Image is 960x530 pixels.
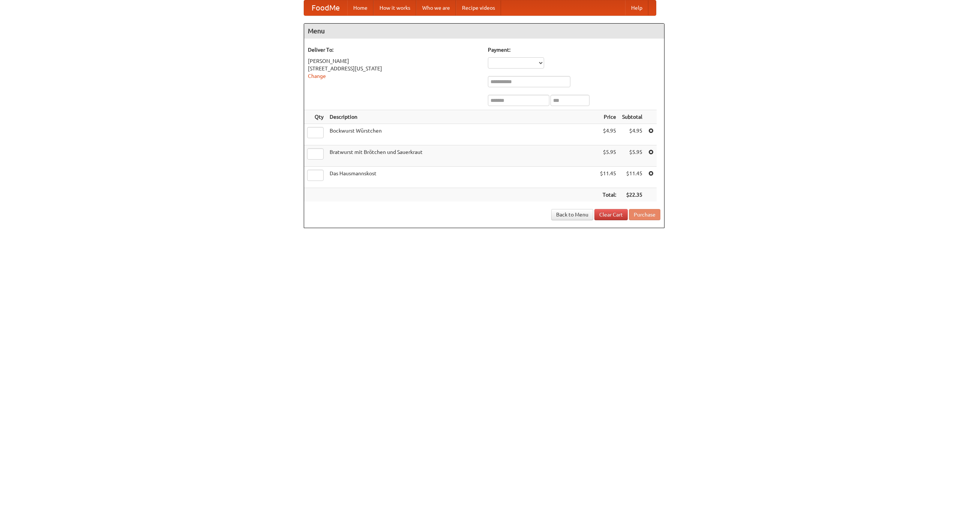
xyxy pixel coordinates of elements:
[327,124,597,145] td: Bockwurst Würstchen
[327,145,597,167] td: Bratwurst mit Brötchen und Sauerkraut
[456,0,501,15] a: Recipe videos
[619,188,645,202] th: $22.35
[597,124,619,145] td: $4.95
[629,209,660,220] button: Purchase
[597,188,619,202] th: Total:
[416,0,456,15] a: Who we are
[304,0,347,15] a: FoodMe
[308,57,480,65] div: [PERSON_NAME]
[304,24,664,39] h4: Menu
[304,110,327,124] th: Qty
[347,0,373,15] a: Home
[625,0,648,15] a: Help
[597,145,619,167] td: $5.95
[619,167,645,188] td: $11.45
[308,73,326,79] a: Change
[308,65,480,72] div: [STREET_ADDRESS][US_STATE]
[488,46,660,54] h5: Payment:
[308,46,480,54] h5: Deliver To:
[327,167,597,188] td: Das Hausmannskost
[619,110,645,124] th: Subtotal
[327,110,597,124] th: Description
[619,145,645,167] td: $5.95
[551,209,593,220] a: Back to Menu
[597,110,619,124] th: Price
[594,209,628,220] a: Clear Cart
[373,0,416,15] a: How it works
[597,167,619,188] td: $11.45
[619,124,645,145] td: $4.95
